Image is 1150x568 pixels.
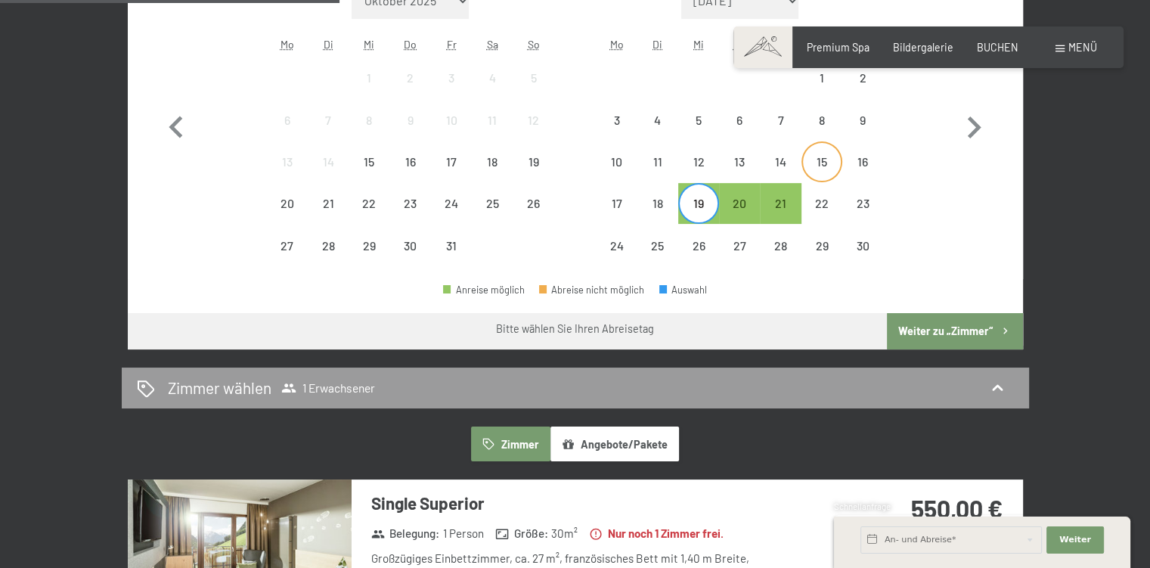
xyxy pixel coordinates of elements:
[390,183,431,224] div: Thu Oct 23 2025
[844,72,882,110] div: 2
[719,141,760,182] div: Thu Nov 13 2025
[842,183,883,224] div: Abreise nicht möglich
[390,225,431,265] div: Abreise nicht möglich
[349,225,389,265] div: Wed Oct 29 2025
[267,183,308,224] div: Abreise nicht möglich
[597,197,635,235] div: 17
[550,427,679,461] button: Angebote/Pakete
[719,225,760,265] div: Thu Nov 27 2025
[267,225,308,265] div: Mon Oct 27 2025
[267,183,308,224] div: Mon Oct 20 2025
[371,492,821,515] h3: Single Superior
[719,100,760,141] div: Thu Nov 06 2025
[680,156,718,194] div: 12
[350,197,388,235] div: 22
[267,141,308,182] div: Abreise nicht möglich
[432,197,470,235] div: 24
[597,156,635,194] div: 10
[349,141,389,182] div: Wed Oct 15 2025
[760,225,801,265] div: Abreise nicht möglich
[639,240,677,278] div: 25
[803,197,841,235] div: 22
[761,114,799,152] div: 7
[760,100,801,141] div: Fri Nov 07 2025
[267,225,308,265] div: Abreise nicht möglich
[496,321,654,337] div: Bitte wählen Sie Ihren Abreisetag
[431,141,472,182] div: Abreise nicht möglich
[721,156,758,194] div: 13
[349,100,389,141] div: Abreise nicht möglich
[432,240,470,278] div: 31
[842,225,883,265] div: Sun Nov 30 2025
[472,57,513,98] div: Sat Oct 04 2025
[309,197,347,235] div: 21
[431,225,472,265] div: Abreise nicht möglich
[977,41,1018,54] span: BUCHEN
[596,225,637,265] div: Abreise nicht möglich
[473,114,511,152] div: 11
[513,100,553,141] div: Abreise nicht möglich
[472,57,513,98] div: Abreise nicht möglich
[349,100,389,141] div: Wed Oct 08 2025
[390,100,431,141] div: Abreise nicht möglich
[1059,534,1091,546] span: Weiter
[309,156,347,194] div: 14
[761,240,799,278] div: 28
[659,285,708,295] div: Auswahl
[637,100,678,141] div: Abreise nicht möglich
[719,183,760,224] div: Thu Nov 20 2025
[842,100,883,141] div: Sun Nov 09 2025
[392,240,429,278] div: 30
[721,197,758,235] div: 20
[431,57,472,98] div: Abreise nicht möglich
[267,100,308,141] div: Mon Oct 06 2025
[390,57,431,98] div: Thu Oct 02 2025
[349,183,389,224] div: Abreise nicht möglich
[801,100,842,141] div: Abreise nicht möglich
[472,141,513,182] div: Abreise nicht möglich
[678,100,719,141] div: Abreise nicht möglich
[844,197,882,235] div: 23
[472,100,513,141] div: Sat Oct 11 2025
[350,156,388,194] div: 15
[431,57,472,98] div: Fri Oct 03 2025
[596,225,637,265] div: Mon Nov 24 2025
[495,526,548,542] strong: Größe :
[844,240,882,278] div: 30
[719,141,760,182] div: Abreise nicht möglich
[431,100,472,141] div: Abreise nicht möglich
[513,141,553,182] div: Sun Oct 19 2025
[513,183,553,224] div: Sun Oct 26 2025
[801,57,842,98] div: Abreise nicht möglich
[431,183,472,224] div: Abreise nicht möglich
[693,38,704,51] abbr: Mittwoch
[678,141,719,182] div: Wed Nov 12 2025
[844,156,882,194] div: 16
[472,183,513,224] div: Abreise nicht möglich
[760,183,801,224] div: Abreise möglich
[719,225,760,265] div: Abreise nicht möglich
[801,141,842,182] div: Sat Nov 15 2025
[350,240,388,278] div: 29
[893,41,953,54] a: Bildergalerie
[596,100,637,141] div: Mon Nov 03 2025
[842,141,883,182] div: Abreise nicht möglich
[842,183,883,224] div: Sun Nov 23 2025
[639,197,677,235] div: 18
[487,38,498,51] abbr: Samstag
[807,41,869,54] span: Premium Spa
[551,526,578,542] span: 30 m²
[678,225,719,265] div: Abreise nicht möglich
[371,526,440,542] strong: Belegung :
[309,240,347,278] div: 28
[842,100,883,141] div: Abreise nicht möglich
[652,38,662,51] abbr: Dienstag
[589,526,724,542] strong: Nur noch 1 Zimmer frei.
[472,141,513,182] div: Sat Oct 18 2025
[761,156,799,194] div: 14
[390,141,431,182] div: Abreise nicht möglich
[324,38,333,51] abbr: Dienstag
[842,141,883,182] div: Sun Nov 16 2025
[639,156,677,194] div: 11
